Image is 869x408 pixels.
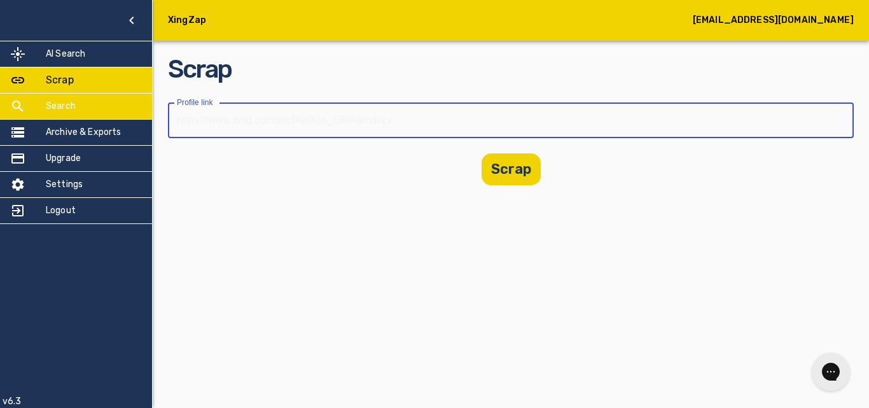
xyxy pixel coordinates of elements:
[46,48,85,60] h5: AI Search
[46,100,76,113] h5: Search
[168,102,845,138] input: https://www.xing.com/profile/Ilias_ElMhamdi/cv
[46,152,81,165] h5: Upgrade
[482,153,541,185] button: Scrap
[168,51,854,87] h2: Scrap
[805,348,856,395] iframe: Gorgias live chat messenger
[46,73,74,88] h5: Scrap
[46,178,83,191] h5: Settings
[693,14,854,27] h5: [EMAIL_ADDRESS][DOMAIN_NAME]
[46,204,76,217] h5: Logout
[3,395,22,408] p: v6.3
[168,14,206,27] h5: XingZap
[46,126,122,139] h5: Archive & Exports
